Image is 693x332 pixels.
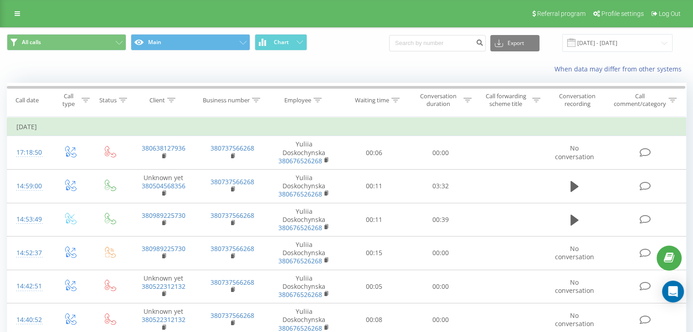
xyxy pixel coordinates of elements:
[16,144,41,161] div: 17:18:50
[341,136,407,170] td: 00:06
[142,315,185,324] a: 380522312132
[142,181,185,190] a: 380504568356
[16,177,41,195] div: 14:59:00
[416,92,461,108] div: Conversation duration
[267,236,341,270] td: Yuliia Doskochynska
[407,270,473,303] td: 00:00
[662,281,684,302] div: Open Intercom Messenger
[555,144,594,161] span: No conversation
[255,34,307,50] button: Chart
[267,169,341,203] td: Yuliia Doskochynska
[99,96,117,104] div: Status
[554,65,686,73] a: When data may differ from other systems
[22,39,41,46] span: All calls
[267,270,341,303] td: Yuliia Doskochynska
[210,244,254,253] a: 380737566268
[7,34,126,50] button: All calls
[555,278,594,295] span: No conversation
[537,10,585,17] span: Referral program
[142,244,185,253] a: 380989225730
[210,278,254,287] a: 380737566268
[142,282,185,291] a: 380522312132
[551,92,604,108] div: Conversation recording
[278,223,322,232] a: 380676526268
[555,311,594,328] span: No conversation
[267,136,341,170] td: Yuliia Doskochynska
[389,35,486,51] input: Search by number
[131,34,250,50] button: Main
[407,136,473,170] td: 00:00
[341,169,407,203] td: 00:11
[555,244,594,261] span: No conversation
[210,144,254,152] a: 380737566268
[129,169,198,203] td: Unknown yet
[407,169,473,203] td: 03:32
[274,39,289,45] span: Chart
[210,211,254,220] a: 380737566268
[142,211,185,220] a: 380989225730
[341,270,407,303] td: 00:05
[267,203,341,236] td: Yuliia Doskochynska
[278,290,322,299] a: 380676526268
[613,92,666,108] div: Call comment/category
[210,311,254,320] a: 380737566268
[407,203,473,236] td: 00:39
[16,277,41,295] div: 14:42:51
[490,35,539,51] button: Export
[278,156,322,165] a: 380676526268
[57,92,79,108] div: Call type
[278,190,322,198] a: 380676526268
[16,311,41,329] div: 14:40:52
[601,10,644,17] span: Profile settings
[407,236,473,270] td: 00:00
[149,96,165,104] div: Client
[341,203,407,236] td: 00:11
[659,10,681,17] span: Log Out
[482,92,530,108] div: Call forwarding scheme title
[341,236,407,270] td: 00:15
[15,96,39,104] div: Call date
[7,118,686,136] td: [DATE]
[278,257,322,265] a: 380676526268
[203,96,250,104] div: Business number
[210,177,254,186] a: 380737566268
[355,96,389,104] div: Waiting time
[142,144,185,152] a: 380638127936
[129,270,198,303] td: Unknown yet
[16,211,41,228] div: 14:53:49
[284,96,311,104] div: Employee
[16,244,41,262] div: 14:52:37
